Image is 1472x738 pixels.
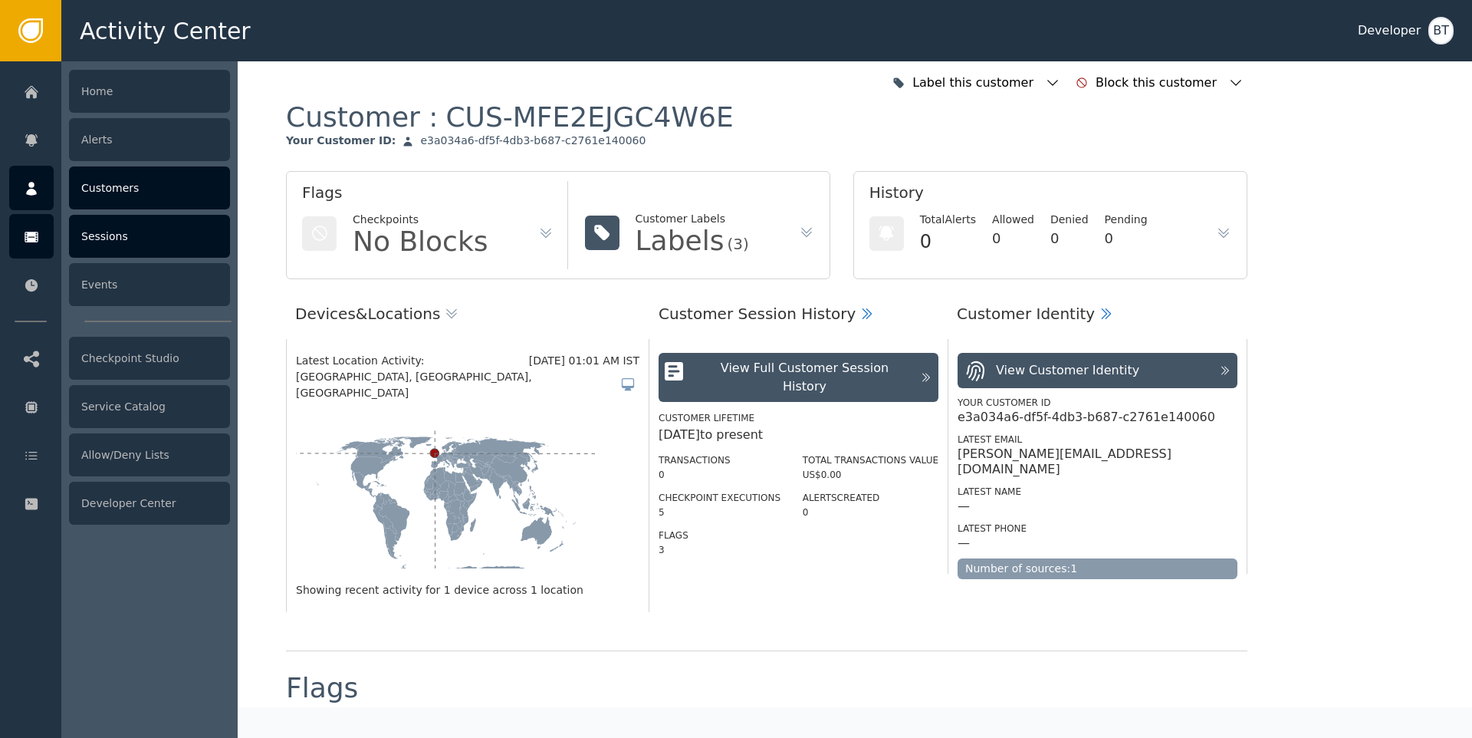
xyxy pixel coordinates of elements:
[296,582,639,598] div: Showing recent activity for 1 device across 1 location
[659,493,780,503] label: Checkpoint Executions
[9,384,230,429] a: Service Catalog
[286,674,358,702] div: Flags
[286,100,734,134] div: Customer :
[9,214,230,259] a: Sessions
[295,302,440,325] div: Devices & Locations
[302,181,554,212] div: Flags
[9,117,230,162] a: Alerts
[1072,66,1247,100] button: Block this customer
[920,228,976,255] div: 0
[286,134,396,148] div: Your Customer ID :
[636,211,749,227] div: Customer Labels
[992,212,1034,228] div: Allowed
[659,530,688,541] label: Flags
[69,263,230,306] div: Events
[659,455,731,466] label: Transactions
[958,522,1237,535] div: Latest Phone
[659,302,856,325] div: Customer Session History
[9,262,230,307] a: Events
[958,558,1237,579] div: Number of sources: 1
[957,302,1095,325] div: Customer Identity
[727,236,748,252] div: (3)
[9,69,230,114] a: Home
[296,353,529,369] div: Latest Location Activity:
[958,353,1237,388] button: View Customer Identity
[958,396,1237,410] div: Your Customer ID
[296,369,620,401] span: [GEOGRAPHIC_DATA], [GEOGRAPHIC_DATA], [GEOGRAPHIC_DATA]
[659,468,780,482] div: 0
[9,166,230,210] a: Customers
[803,506,938,519] div: 0
[69,70,230,113] div: Home
[697,359,912,396] div: View Full Customer Session History
[9,433,230,477] a: Allow/Deny Lists
[659,506,780,519] div: 5
[958,499,970,514] div: —
[69,433,230,476] div: Allow/Deny Lists
[958,485,1237,499] div: Latest Name
[1050,212,1089,228] div: Denied
[803,493,880,503] label: Alerts Created
[803,468,938,482] div: US$0.00
[659,426,938,444] div: [DATE] to present
[445,100,733,134] div: CUS-MFE2EJGC4W6E
[992,228,1034,249] div: 0
[659,413,754,423] label: Customer Lifetime
[1428,17,1454,44] button: BT
[958,535,970,551] div: —
[636,227,724,255] div: Labels
[1105,228,1148,249] div: 0
[353,228,488,255] div: No Blocks
[1050,228,1089,249] div: 0
[659,353,938,402] button: View Full Customer Session History
[69,118,230,161] div: Alerts
[920,212,976,228] div: Total Alerts
[1096,74,1221,92] div: Block this customer
[659,543,780,557] div: 3
[69,482,230,525] div: Developer Center
[803,455,938,466] label: Total Transactions Value
[9,481,230,525] a: Developer Center
[958,410,1215,425] div: e3a034a6-df5f-4db3-b687-c2761e140060
[996,361,1139,380] div: View Customer Identity
[9,336,230,381] a: Checkpoint Studio
[1105,212,1148,228] div: Pending
[353,212,488,228] div: Checkpoints
[69,215,230,258] div: Sessions
[869,181,1231,212] div: History
[958,446,1237,477] div: [PERSON_NAME][EMAIL_ADDRESS][DOMAIN_NAME]
[889,66,1064,100] button: Label this customer
[69,166,230,209] div: Customers
[529,353,639,369] div: [DATE] 01:01 AM IST
[958,433,1237,446] div: Latest Email
[69,385,230,428] div: Service Catalog
[420,134,646,148] div: e3a034a6-df5f-4db3-b687-c2761e140060
[1358,21,1421,40] div: Developer
[80,14,251,48] span: Activity Center
[69,337,230,380] div: Checkpoint Studio
[912,74,1037,92] div: Label this customer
